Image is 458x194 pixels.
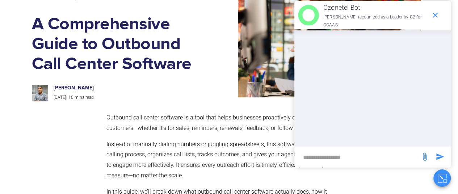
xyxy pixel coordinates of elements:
p: Instead of manually dialing numbers or juggling spreadsheets, this software automates the calling... [106,139,349,181]
p: Outbound call center software is a tool that helps businesses proactively connect with customers—... [106,113,349,134]
div: new-msg-input [298,151,417,164]
p: [PERSON_NAME] recognized as a Leader by G2 for CCAAS [323,13,427,29]
p: Ozonetel Bot [323,2,427,13]
h6: [PERSON_NAME] [54,85,189,91]
span: end chat or minimize [428,8,442,22]
p: | [54,94,189,102]
h1: A Comprehensive Guide to Outbound Call Center Software [32,14,196,74]
span: send message [417,149,432,164]
img: header [298,5,319,26]
span: 10 [68,95,73,100]
span: [DATE] [54,95,66,100]
span: send message [433,149,447,164]
img: prashanth-kancherla_avatar_1-200x200.jpeg [32,85,48,101]
button: Close chat [433,169,451,187]
span: mins read [75,95,94,100]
